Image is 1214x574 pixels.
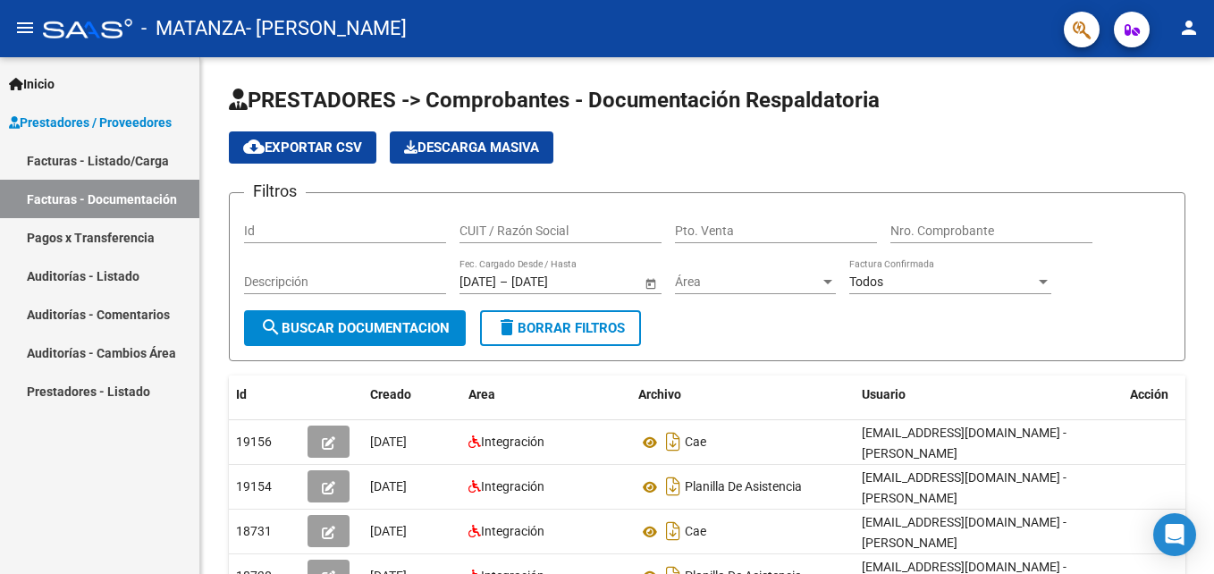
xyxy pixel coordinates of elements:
span: Integración [481,524,544,538]
span: 18731 [236,524,272,538]
span: Borrar Filtros [496,320,625,336]
mat-icon: cloud_download [243,136,265,157]
span: Área [675,274,820,290]
span: [EMAIL_ADDRESS][DOMAIN_NAME] - [PERSON_NAME] [862,426,1066,460]
mat-icon: person [1178,17,1200,38]
h3: Filtros [244,179,306,204]
datatable-header-cell: Acción [1123,376,1212,414]
span: 19156 [236,435,272,449]
span: Id [236,387,247,401]
span: Cae [685,525,706,539]
input: Fecha inicio [459,274,496,290]
span: Integración [481,435,544,449]
span: [EMAIL_ADDRESS][DOMAIN_NAME] - [PERSON_NAME] [862,515,1066,550]
mat-icon: delete [496,317,518,338]
mat-icon: search [260,317,282,338]
datatable-header-cell: Area [461,376,631,414]
span: [DATE] [370,524,407,538]
span: 19154 [236,479,272,494]
span: Cae [685,435,706,450]
span: Archivo [638,387,681,401]
span: Exportar CSV [243,139,362,156]
i: Descargar documento [662,472,685,501]
mat-icon: menu [14,17,36,38]
button: Buscar Documentacion [244,310,466,346]
span: Prestadores / Proveedores [9,113,172,132]
span: Buscar Documentacion [260,320,450,336]
span: Inicio [9,74,55,94]
datatable-header-cell: Creado [363,376,461,414]
datatable-header-cell: Archivo [631,376,855,414]
span: Area [468,387,495,401]
span: [EMAIL_ADDRESS][DOMAIN_NAME] - [PERSON_NAME] [862,470,1066,505]
datatable-header-cell: Usuario [855,376,1123,414]
div: Open Intercom Messenger [1153,513,1196,556]
span: Usuario [862,387,906,401]
button: Open calendar [641,274,660,292]
input: Fecha fin [511,274,599,290]
span: – [500,274,508,290]
span: Integración [481,479,544,494]
span: Planilla De Asistencia [685,480,802,494]
span: - MATANZA [141,9,246,48]
button: Borrar Filtros [480,310,641,346]
datatable-header-cell: Id [229,376,300,414]
app-download-masive: Descarga masiva de comprobantes (adjuntos) [390,131,553,164]
i: Descargar documento [662,427,685,456]
span: [DATE] [370,479,407,494]
span: Creado [370,387,411,401]
span: PRESTADORES -> Comprobantes - Documentación Respaldatoria [229,88,880,113]
span: Todos [849,274,883,289]
button: Descarga Masiva [390,131,553,164]
i: Descargar documento [662,517,685,545]
span: Acción [1130,387,1168,401]
button: Exportar CSV [229,131,376,164]
span: Descarga Masiva [404,139,539,156]
span: - [PERSON_NAME] [246,9,407,48]
span: [DATE] [370,435,407,449]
